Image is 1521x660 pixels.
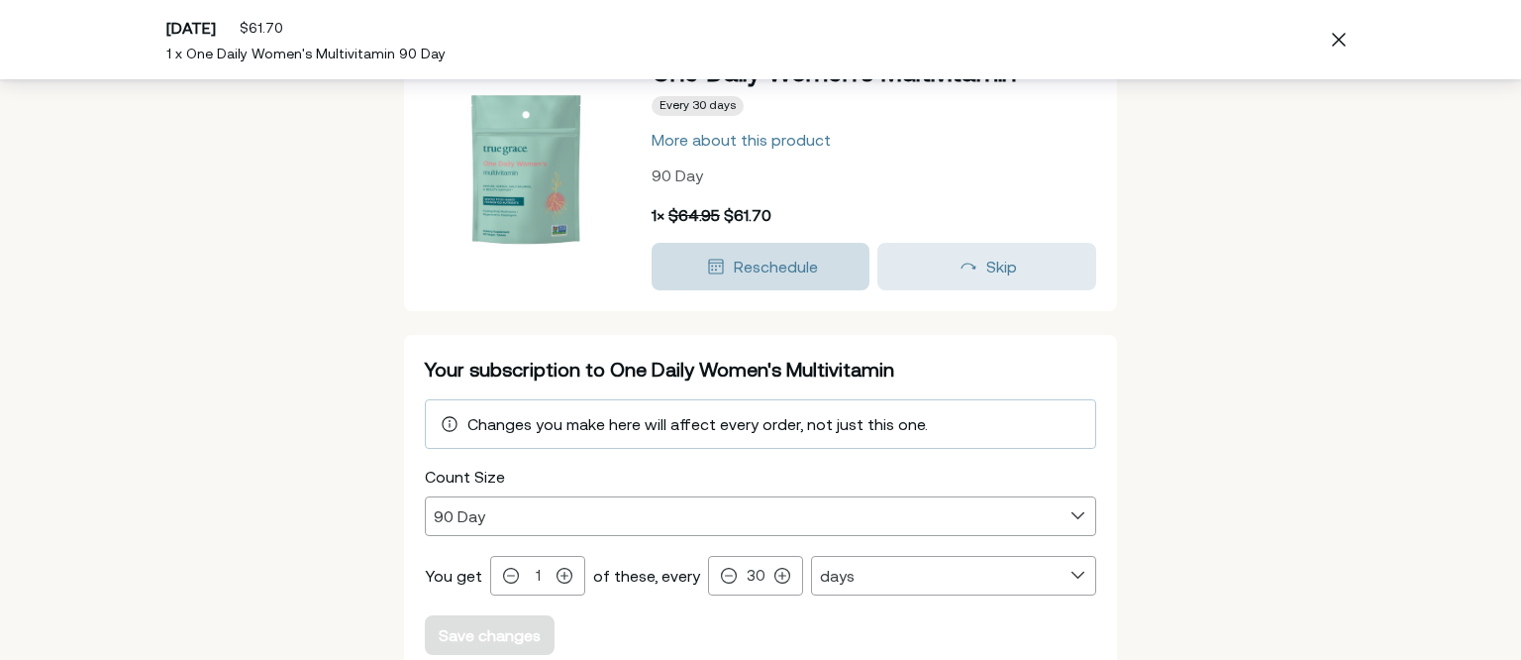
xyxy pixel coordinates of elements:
span: Count Size [425,468,505,486]
span: 1 x One Daily Women's Multivitamin 90 Day [166,46,446,61]
span: $64.95 [668,206,720,224]
span: Reschedule [734,258,818,275]
div: Save changes [439,627,541,643]
span: of these, every [593,567,700,585]
button: Reschedule [652,243,870,290]
span: $61.70 [240,20,283,36]
button: Save changes [425,615,555,655]
span: $61.70 [724,206,771,224]
span: [DATE] [166,19,216,37]
span: Every 30 days [659,98,736,114]
span: Your subscription to One Daily Women's Multivitamin [425,358,894,381]
span: 90 Day [652,166,703,184]
span: Changes you make here will affect every order, not just this one. [467,415,928,433]
img: One Daily Women's Multivitamin [427,74,625,273]
span: Skip [986,258,1017,275]
span: 1 × [652,206,664,224]
input: 0 [741,567,770,584]
input: 0 [523,567,553,584]
div: More about this product [652,132,831,148]
span: Close [1323,24,1355,55]
span: You get [425,567,482,585]
button: Skip [877,243,1096,290]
